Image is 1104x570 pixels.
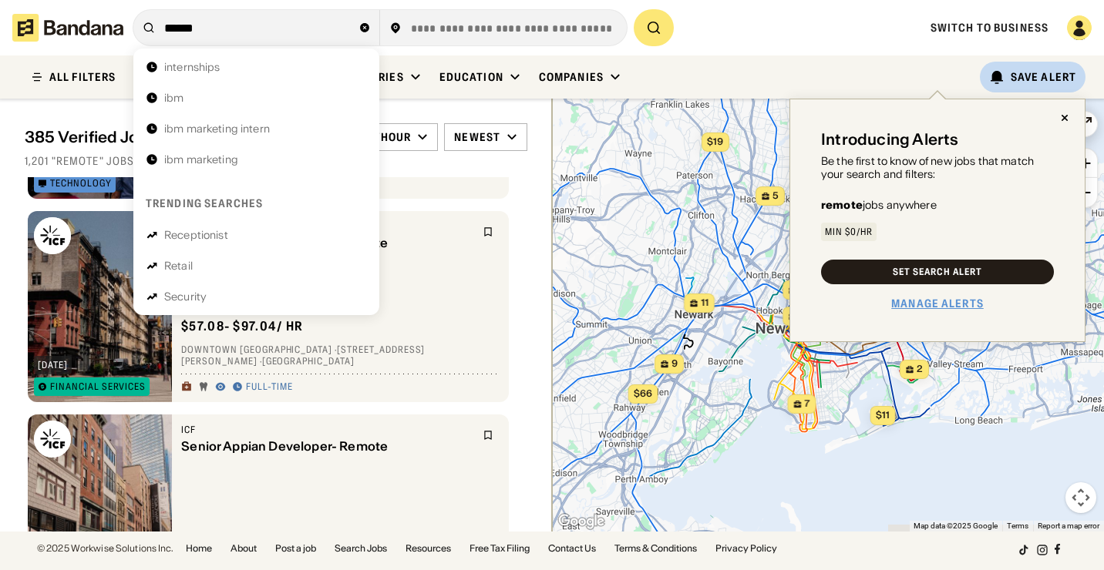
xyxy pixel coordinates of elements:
[37,544,173,553] div: © 2025 Workwise Solutions Inc.
[12,14,123,42] img: Bandana logotype
[671,357,678,370] span: 9
[821,130,959,149] div: Introducing Alerts
[50,382,146,391] div: Financial Services
[634,387,652,399] span: $66
[164,62,220,72] div: internships
[50,179,112,188] div: Technology
[181,318,303,334] div: $ 57.08 - $97.04 / hr
[614,544,697,553] a: Terms & Conditions
[1007,521,1028,530] a: Terms (opens in new tab)
[891,297,984,310] a: Manage Alerts
[25,177,527,531] div: grid
[406,544,451,553] a: Resources
[914,521,998,530] span: Map data ©2025 Google
[1065,482,1096,513] button: Map camera controls
[25,128,332,146] div: 385 Verified Jobs
[181,424,473,436] div: ICF
[470,544,530,553] a: Free Tax Filing
[34,421,71,458] img: ICF logo
[231,544,257,553] a: About
[164,92,183,103] div: ibm
[821,198,863,212] b: remote
[246,381,293,394] div: Full-time
[164,260,193,271] div: Retail
[548,544,596,553] a: Contact Us
[556,511,607,531] img: Google
[805,397,810,411] span: 7
[38,360,68,370] div: [DATE]
[825,227,873,236] div: Min $0/hr
[917,363,923,376] span: 2
[439,70,503,84] div: Education
[181,439,473,454] div: Senior Appian Developer- Remote
[715,544,777,553] a: Privacy Policy
[146,196,263,210] div: Trending searches
[49,72,116,82] div: ALL FILTERS
[1011,70,1076,84] div: Save Alert
[335,544,387,553] a: Search Jobs
[772,189,779,203] span: 5
[556,511,607,531] a: Open this area in Google Maps (opens a new window)
[186,544,212,553] a: Home
[164,230,228,240] div: Receptionist
[164,123,270,134] div: ibm marketing intern
[454,130,500,144] div: Newest
[181,344,500,367] div: Downtown [GEOGRAPHIC_DATA] · [STREET_ADDRESS][PERSON_NAME] · [GEOGRAPHIC_DATA]
[25,154,527,168] div: 1,201 "remote" jobs on [DOMAIN_NAME]
[34,217,71,254] img: ICF logo
[1038,521,1099,530] a: Report a map error
[164,154,238,165] div: ibm marketing
[931,21,1048,35] a: Switch to Business
[164,291,207,302] div: Security
[539,70,604,84] div: Companies
[821,155,1054,181] div: Be the first to know of new jobs that match your search and filters:
[893,267,981,277] div: Set Search Alert
[876,409,890,421] span: $11
[701,297,709,310] span: 11
[375,130,412,144] div: /hour
[821,199,937,210] div: jobs anywhere
[275,544,316,553] a: Post a job
[707,136,723,147] span: $19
